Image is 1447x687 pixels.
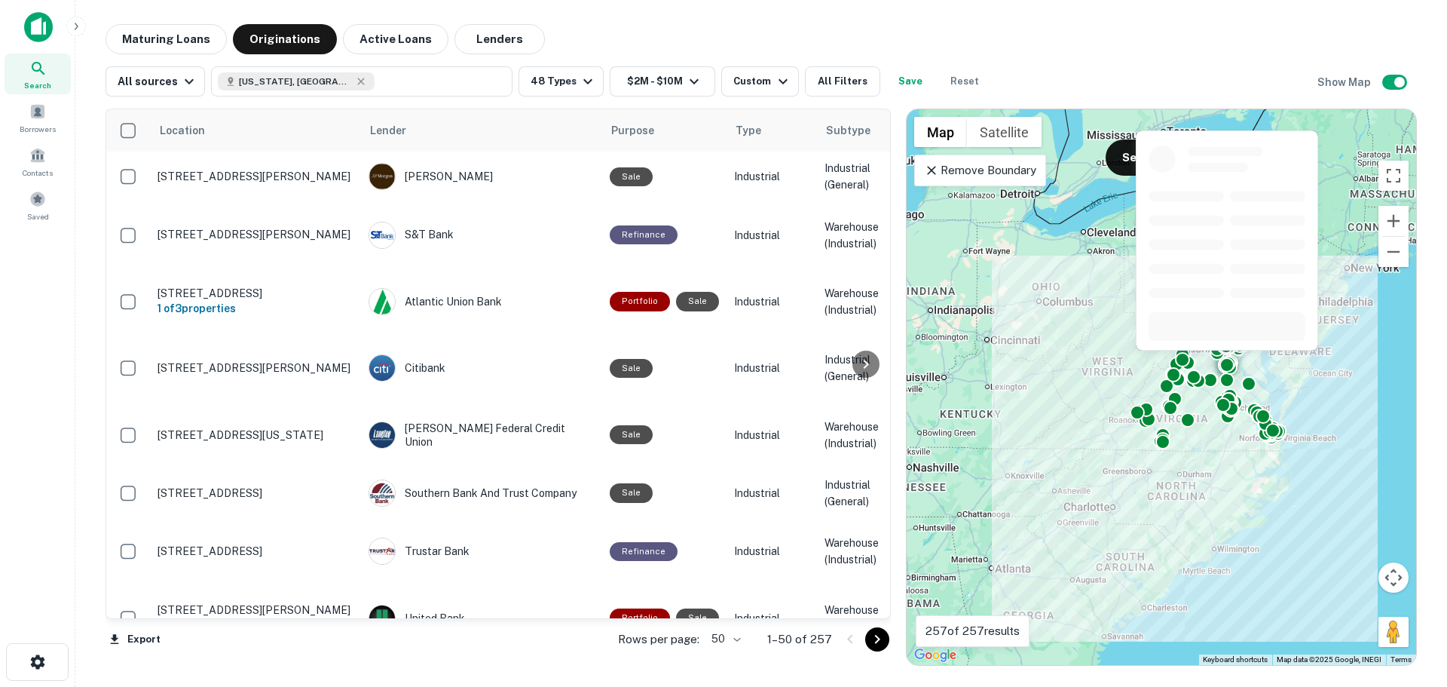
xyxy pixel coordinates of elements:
div: [PERSON_NAME] Federal Credit Union [369,422,595,449]
th: Lender [361,109,602,152]
img: picture [369,164,395,189]
div: Sale [610,359,653,378]
p: Industrial (General) [824,160,915,193]
p: Rows per page: [618,630,699,649]
div: All sources [118,72,198,90]
p: Industrial [734,227,809,244]
p: Warehouse (Industrial) [824,419,915,452]
button: All Filters [805,66,880,97]
div: Sale [610,483,653,502]
img: picture [369,222,395,248]
img: picture [369,355,395,381]
iframe: Chat Widget [1372,566,1447,639]
p: [STREET_ADDRESS] [158,486,353,500]
img: picture [369,480,395,506]
p: 257 of 257 results [925,622,1020,640]
div: Atlantic Union Bank [369,288,595,315]
p: [STREET_ADDRESS][US_STATE] [158,428,353,442]
img: picture [369,538,395,564]
div: This loan purpose was for refinancing [610,225,678,244]
span: Contacts [23,167,53,179]
img: picture [369,606,395,631]
button: Active Loans [343,24,448,54]
th: Subtype [817,109,922,152]
a: Saved [5,185,71,225]
h6: Show Map [1317,74,1373,90]
p: [STREET_ADDRESS][PERSON_NAME] [158,170,353,183]
button: [US_STATE], [GEOGRAPHIC_DATA] [211,66,512,97]
div: Sale [610,425,653,444]
a: Terms (opens in new tab) [1390,655,1412,664]
div: Trustar Bank [369,538,595,565]
div: [PERSON_NAME] [369,163,595,190]
button: Custom [721,66,798,97]
th: Purpose [602,109,727,152]
span: Purpose [611,121,674,140]
button: Lenders [454,24,545,54]
span: Subtype [826,121,870,140]
button: Zoom in [1378,206,1409,236]
img: Google [910,646,960,665]
span: Borrowers [20,123,56,135]
p: Industrial (General) [824,477,915,510]
p: Remove Boundary [924,161,1036,179]
div: 50 [705,628,743,650]
div: Citibank [369,354,595,382]
p: Industrial [734,610,809,627]
div: Custom [733,72,791,90]
button: Save your search to get updates of matches that match your search criteria. [886,66,935,97]
th: Location [150,109,361,152]
button: Search This Area [1106,140,1235,176]
div: This is a portfolio loan with 3 properties [610,292,670,311]
div: Sale [610,167,653,186]
p: Industrial [734,360,809,376]
button: 48 Types [519,66,604,97]
a: Borrowers [5,97,71,138]
p: Industrial [734,168,809,185]
th: Type [727,109,817,152]
span: Map data ©2025 Google, INEGI [1277,655,1381,664]
button: Originations [233,24,337,54]
h6: 1 of 3 properties [158,300,353,317]
div: This loan purpose was for refinancing [610,542,678,561]
button: Export [106,628,164,651]
img: picture [369,289,395,314]
a: Contacts [5,141,71,182]
p: Warehouse (Industrial) [824,535,915,568]
p: Industrial [734,427,809,443]
span: Search [24,79,51,91]
p: [STREET_ADDRESS][PERSON_NAME] [158,361,353,375]
h6: 1 of 4 properties [158,617,353,633]
p: Warehouse (Industrial) [824,219,915,252]
div: This is a portfolio loan with 4 properties [610,609,670,627]
button: Zoom out [1378,237,1409,267]
img: capitalize-icon.png [24,12,53,42]
p: Warehouse (Industrial) [824,602,915,635]
button: Toggle fullscreen view [1378,161,1409,191]
p: Warehouse (Industrial) [824,285,915,318]
p: Industrial (General) [824,351,915,385]
p: [STREET_ADDRESS][PERSON_NAME] [158,228,353,241]
span: Type [736,121,761,140]
div: United Bank [369,605,595,632]
button: Reset [941,66,989,97]
div: Southern Bank And Trust Company [369,480,595,507]
button: All sources [106,66,205,97]
div: 0 0 [907,109,1416,665]
div: Sale [676,292,719,311]
span: Lender [370,121,406,140]
a: Search [5,54,71,94]
button: Show satellite imagery [967,117,1042,147]
p: 1–50 of 257 [767,630,832,649]
button: Show street map [914,117,967,147]
span: Location [159,121,225,140]
button: $2M - $10M [610,66,715,97]
p: Industrial [734,293,809,310]
p: [STREET_ADDRESS] [158,544,353,558]
p: [STREET_ADDRESS] [158,287,353,300]
button: Keyboard shortcuts [1203,655,1268,665]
